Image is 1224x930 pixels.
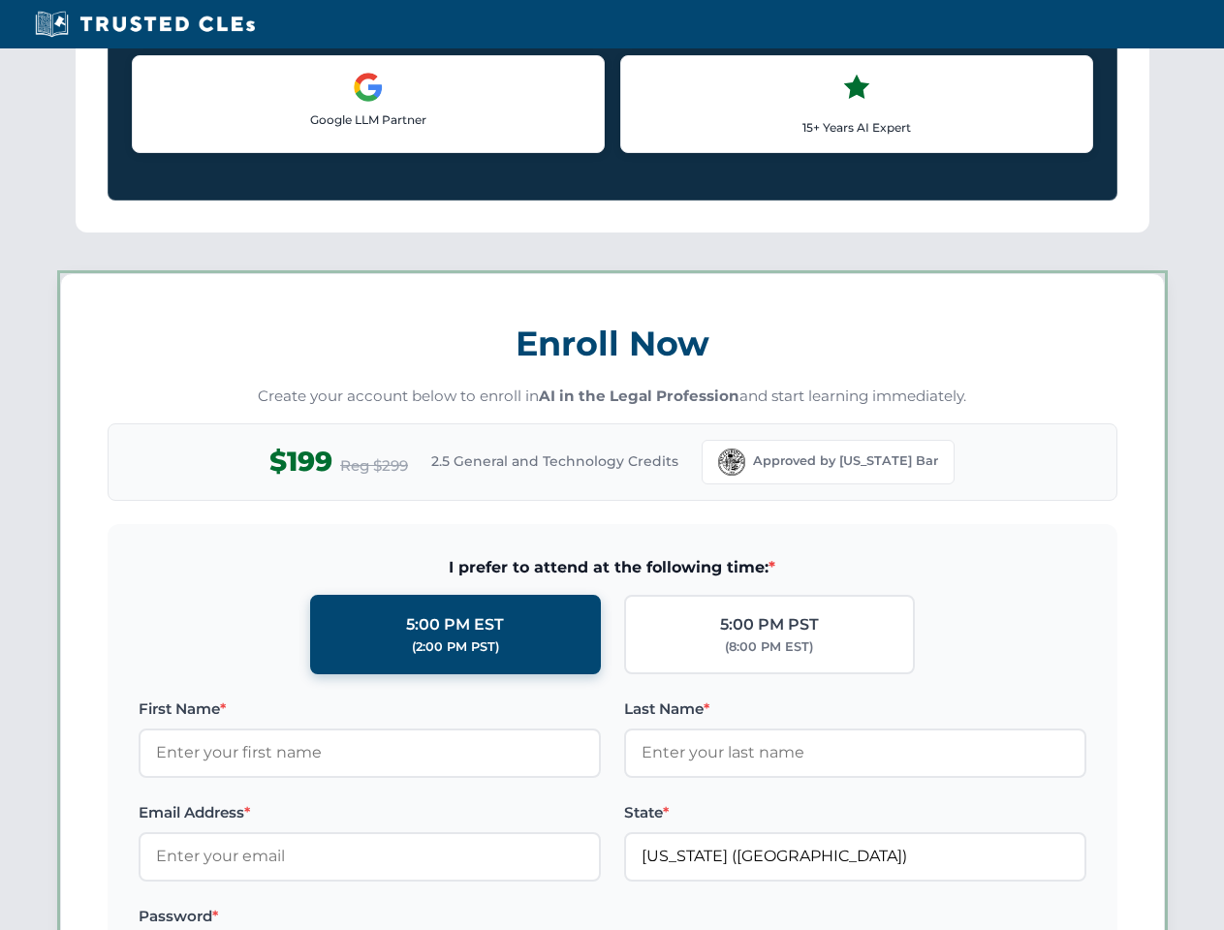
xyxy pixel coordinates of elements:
label: State [624,801,1086,824]
label: Password [139,905,601,928]
p: 15+ Years AI Expert [637,118,1077,137]
span: 2.5 General and Technology Credits [431,450,678,472]
img: Google [353,72,384,103]
input: Florida (FL) [624,832,1086,881]
span: Reg $299 [340,454,408,478]
img: Trusted CLEs [29,10,261,39]
p: Google LLM Partner [148,110,588,129]
div: (8:00 PM EST) [725,637,813,657]
input: Enter your first name [139,728,601,777]
div: (2:00 PM PST) [412,637,499,657]
span: I prefer to attend at the following time: [139,555,1086,580]
input: Enter your last name [624,728,1086,777]
strong: AI in the Legal Profession [539,387,739,405]
label: Email Address [139,801,601,824]
label: Last Name [624,697,1086,721]
p: Create your account below to enroll in and start learning immediately. [108,386,1117,408]
span: Approved by [US_STATE] Bar [753,451,938,471]
span: $199 [269,440,332,483]
img: Florida Bar [718,449,745,476]
div: 5:00 PM EST [406,612,504,637]
input: Enter your email [139,832,601,881]
div: 5:00 PM PST [720,612,819,637]
h3: Enroll Now [108,313,1117,374]
label: First Name [139,697,601,721]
